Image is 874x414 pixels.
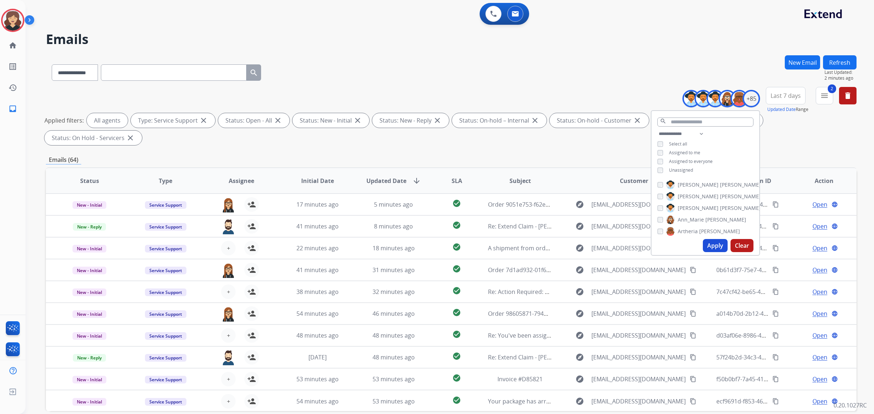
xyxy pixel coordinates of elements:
mat-icon: content_copy [772,245,779,251]
span: 0b61d3f7-75e7-430f-8d81-b17b4255e9f0 [716,266,826,274]
span: [DATE] [308,353,327,361]
img: agent-avatar [221,350,236,365]
span: Order 7d1ad932-01f6-44b5-a19a-c1981cc9b020 [488,266,617,274]
span: Artheria [678,228,698,235]
p: 0.20.1027RC [834,401,867,410]
span: [EMAIL_ADDRESS][DOMAIN_NAME] [591,397,686,406]
span: Assignee [229,176,254,185]
mat-icon: search [249,68,258,77]
span: New - Initial [72,288,106,296]
button: New Email [785,55,820,69]
span: Assigned to me [669,150,700,156]
span: 8 minutes ago [374,222,413,230]
mat-icon: language [831,376,838,382]
div: Status: New - Initial [292,113,369,128]
span: Re: Action Required: You've been assigned a new service order: ad1d1d90-348b-4823-a2b7-a945535ffc9d [488,288,774,296]
span: Open [812,353,827,362]
button: Apply [703,239,728,252]
span: 53 minutes ago [373,397,415,405]
button: Clear [731,239,753,252]
span: Range [767,106,808,112]
span: New - Initial [72,376,106,383]
span: Service Support [145,354,186,362]
span: [EMAIL_ADDRESS][DOMAIN_NAME] [591,331,686,340]
span: + [227,375,230,383]
button: + [221,241,236,255]
mat-icon: content_copy [690,310,696,317]
span: Status [80,176,99,185]
div: Type: Service Support [131,113,215,128]
span: Open [812,266,827,274]
span: + [227,331,230,340]
mat-icon: explore [575,222,584,231]
button: + [221,284,236,299]
mat-icon: check_circle [452,396,461,405]
mat-icon: content_copy [772,223,779,230]
mat-icon: close [433,116,442,125]
div: Status: New - Reply [372,113,449,128]
span: [EMAIL_ADDRESS][DOMAIN_NAME] [591,222,686,231]
span: Open [812,287,827,296]
span: 54 minutes ago [296,397,339,405]
span: New - Initial [72,245,106,252]
mat-icon: content_copy [772,398,779,405]
span: 48 minutes ago [373,331,415,339]
span: 54 minutes ago [296,310,339,318]
mat-icon: close [199,116,208,125]
div: Status: On-hold – Internal [452,113,547,128]
th: Action [780,168,857,194]
mat-icon: close [273,116,282,125]
span: [PERSON_NAME] [720,204,761,212]
div: Status: On Hold - Servicers [44,131,142,145]
mat-icon: menu [820,91,829,100]
span: f50b0bf7-7a45-41d6-ab14-416212c69b70 [716,375,827,383]
span: Service Support [145,267,186,274]
span: Initial Date [301,176,334,185]
mat-icon: check_circle [452,199,461,208]
span: a014b70d-2b12-403f-b19d-a5e7c3e437ae [716,310,828,318]
span: Open [812,331,827,340]
span: Last 7 days [771,94,801,97]
mat-icon: explore [575,331,584,340]
span: Invoice #D85821 [497,375,543,383]
span: 48 minutes ago [296,331,339,339]
mat-icon: person_add [247,266,256,274]
span: Unassigned [669,167,693,173]
img: avatar [3,10,23,31]
div: All agents [87,113,128,128]
span: Select all [669,141,687,147]
span: 2 minutes ago [824,75,857,81]
span: 38 minutes ago [296,288,339,296]
mat-icon: language [831,354,838,361]
button: Last 7 days [766,87,806,104]
span: 5 minutes ago [374,200,413,208]
mat-icon: person_add [247,397,256,406]
span: Assigned to everyone [669,158,713,164]
p: Emails (64) [46,155,81,164]
mat-icon: language [831,201,838,208]
span: 53 minutes ago [296,375,339,383]
span: Service Support [145,201,186,209]
span: 17 minutes ago [296,200,339,208]
mat-icon: content_copy [690,288,696,295]
span: 2 [828,84,836,93]
mat-icon: close [353,116,362,125]
span: Open [812,244,827,252]
mat-icon: explore [575,309,584,318]
mat-icon: person_add [247,200,256,209]
span: Order 98605871-794b-4863-b636-698f33eb4157 [488,310,618,318]
span: + [227,244,230,252]
span: Re: You've been assigned a new service order: 2ffeee48-f3f4-45e7-a1ce-3102b905c165 [488,331,722,339]
span: d03af06e-8986-465b-9cc4-569eac9e6f34 [716,331,825,339]
img: agent-avatar [221,197,236,212]
span: [PERSON_NAME] [705,216,746,223]
mat-icon: content_copy [690,354,696,361]
mat-icon: explore [575,397,584,406]
img: agent-avatar [221,306,236,322]
span: [PERSON_NAME] [720,181,761,188]
span: Re: Extend Claim - [PERSON_NAME] - Claim ID: cdcf5304-b54a-400c-be8f-35d65bce701f [488,353,722,361]
span: Service Support [145,310,186,318]
mat-icon: search [660,118,666,124]
span: [EMAIL_ADDRESS][DOMAIN_NAME] [591,200,686,209]
button: Refresh [823,55,857,69]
